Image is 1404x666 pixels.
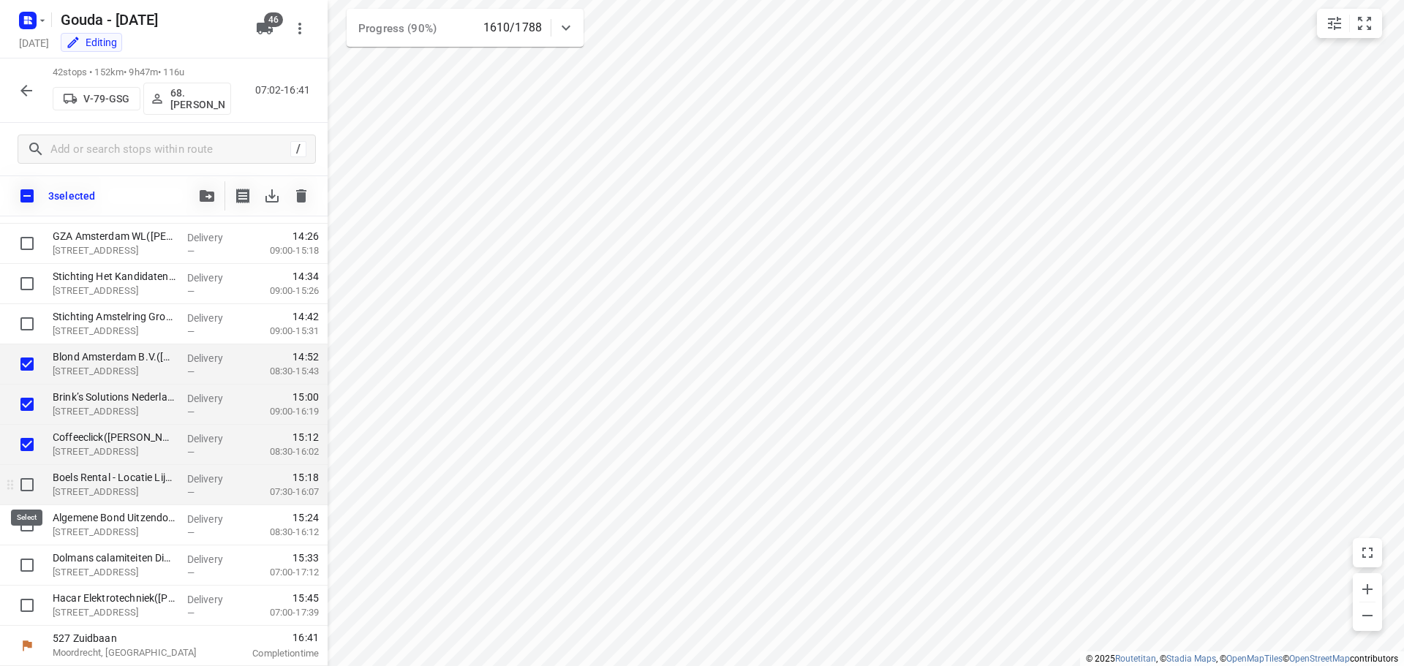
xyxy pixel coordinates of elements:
div: / [290,141,306,157]
span: Select [12,510,42,540]
p: Delivery [187,592,241,607]
span: — [187,608,195,618]
p: Delivery [187,270,241,285]
span: Select [12,309,42,338]
p: 07:00-17:12 [246,565,319,580]
span: Select [12,591,42,620]
a: OpenMapTiles [1226,654,1283,664]
span: — [187,326,195,337]
span: 15:45 [292,591,319,605]
p: Boels Rental - Locatie Lijnden([PERSON_NAME]) [53,470,175,485]
p: Brink’s Solutions Nederland B.V. - [GEOGRAPHIC_DATA]([PERSON_NAME]) [53,390,175,404]
span: 15:18 [292,470,319,485]
p: 08:30-15:43 [246,364,319,379]
span: — [187,406,195,417]
p: 08:30-16:12 [246,525,319,540]
p: V-79-GSG [83,93,129,105]
span: — [187,487,195,498]
span: 15:00 [292,390,319,404]
span: Delete stops [287,181,316,211]
a: Routetitan [1115,654,1156,664]
button: 68.[PERSON_NAME] [143,83,231,115]
div: You are currently in edit mode. [66,35,117,50]
button: More [285,14,314,43]
p: 09:00-16:19 [246,404,319,419]
p: Coffeeclick([PERSON_NAME]) [53,430,175,444]
button: 46 [250,14,279,43]
span: Select [12,430,42,459]
p: [STREET_ADDRESS] [53,444,175,459]
p: 09:00-15:31 [246,324,319,338]
p: Stichting Het Kandidatennetwerk(Yolanda Fernandez Collado) [53,269,175,284]
p: Singaporestraat 74, Lijnden [53,525,175,540]
span: — [187,567,195,578]
p: 1610/1788 [483,19,542,37]
button: Print shipping labels [228,181,257,211]
a: OpenStreetMap [1289,654,1350,664]
p: 09:00-15:18 [246,243,319,258]
p: Delivery [187,311,241,325]
div: Progress (90%)1610/1788 [347,9,584,47]
input: Add or search stops within route [50,138,290,161]
p: Delivery [187,512,241,526]
p: 07:02-16:41 [255,83,316,98]
p: 42 stops • 152km • 9h47m • 116u [53,66,231,80]
span: 16:41 [222,630,319,645]
h5: Rename [55,8,244,31]
p: Completion time [222,646,319,661]
p: Delivery [187,351,241,366]
span: — [187,527,195,538]
h5: [DATE] [13,34,55,51]
span: 15:12 [292,430,319,444]
p: Blond Amsterdam B.V.(Melissa Marcar) [53,349,175,364]
p: Hacar Elektrotechniek(Danny Holla) [53,591,175,605]
p: [STREET_ADDRESS] [53,243,175,258]
p: 527 Zuidbaan [53,631,205,646]
div: small contained button group [1317,9,1382,38]
p: Saaftingestraat 8, Amsterdam [53,324,175,338]
button: Fit zoom [1350,9,1379,38]
span: — [187,246,195,257]
p: Dolmans calamiteiten Diensten - Badhoevedorp(Jaap van der Heuvel) [53,550,175,565]
p: GZA Amsterdam WL(Adelinde Basjes) [53,229,175,243]
span: Progress (90%) [358,22,437,35]
p: Sloterweg 305, Badhoevedorp [53,565,175,580]
p: Delivery [187,391,241,406]
p: [STREET_ADDRESS] [53,284,175,298]
p: Delivery [187,472,241,486]
a: Stadia Maps [1166,654,1216,664]
span: 14:52 [292,349,319,364]
p: Moordrecht, [GEOGRAPHIC_DATA] [53,646,205,660]
span: Select [12,229,42,258]
span: — [187,366,195,377]
p: [STREET_ADDRESS] [53,404,175,419]
span: 15:33 [292,550,319,565]
span: Select [12,550,42,580]
span: Download stops [257,181,287,211]
p: 68.[PERSON_NAME] [170,87,224,110]
span: — [187,286,195,297]
span: Select [12,349,42,379]
span: 14:42 [292,309,319,324]
span: 14:26 [292,229,319,243]
p: Bromostraat 24, Amsterdam [53,364,175,379]
p: 07:30-16:07 [246,485,319,499]
p: Stichting Amstelring Groep - Dagbesteding Leo Polak(Team dagbesteding) [53,309,175,324]
li: © 2025 , © , © © contributors [1086,654,1398,664]
p: 07:00-17:39 [246,605,319,620]
p: [STREET_ADDRESS] [53,485,175,499]
p: 3 selected [48,190,95,202]
span: 14:34 [292,269,319,284]
p: Delivery [187,552,241,567]
span: 46 [264,12,283,27]
p: Delivery [187,230,241,245]
p: 09:00-15:26 [246,284,319,298]
span: Select [12,269,42,298]
p: Raasdorperweg 185a, Lijnden [53,605,175,620]
span: — [187,447,195,458]
p: Algemene Bond Uitzendondernemingen(Annelies Wismeijer / Marion Esveld) [53,510,175,525]
p: 08:30-16:02 [246,444,319,459]
button: V-79-GSG [53,87,140,110]
span: 15:24 [292,510,319,525]
p: Delivery [187,431,241,446]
